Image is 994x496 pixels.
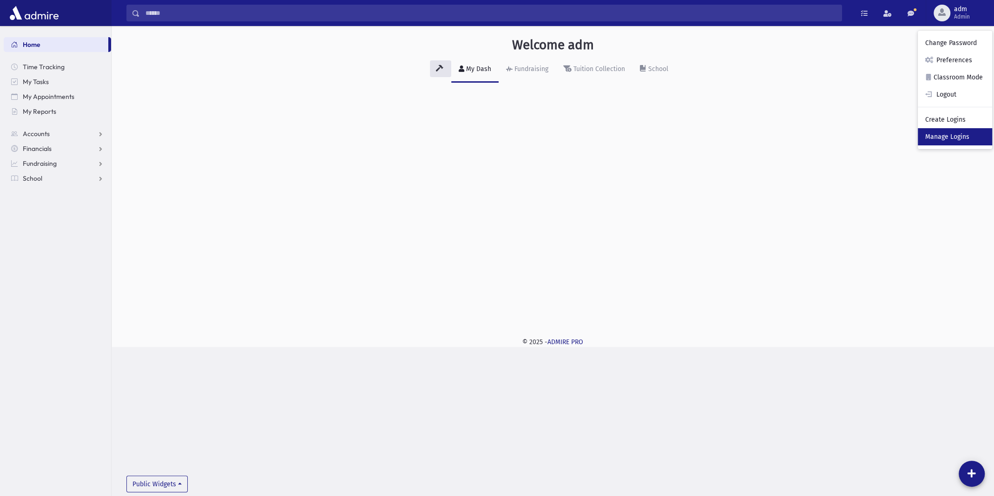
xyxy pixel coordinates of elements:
span: Fundraising [23,159,57,168]
a: Financials [4,141,111,156]
span: Admin [954,13,970,20]
a: Tuition Collection [556,57,632,83]
button: Public Widgets [126,476,188,492]
div: My Dash [464,65,491,73]
span: Home [23,40,40,49]
a: School [632,57,676,83]
a: My Tasks [4,74,111,89]
a: Time Tracking [4,59,111,74]
input: Search [140,5,842,21]
span: Financials [23,144,52,153]
span: adm [954,6,970,13]
div: © 2025 - [126,337,979,347]
a: School [4,171,111,186]
a: ADMIRE PRO [547,338,583,346]
span: School [23,174,42,183]
a: Change Password [918,34,992,52]
a: My Appointments [4,89,111,104]
h3: Welcome adm [512,37,594,53]
span: Accounts [23,130,50,138]
a: Create Logins [918,111,992,128]
span: My Reports [23,107,56,116]
div: School [646,65,668,73]
a: Fundraising [499,57,556,83]
img: AdmirePro [7,4,61,22]
a: My Dash [451,57,499,83]
a: Preferences [918,52,992,69]
div: Tuition Collection [572,65,625,73]
span: My Appointments [23,92,74,101]
a: Manage Logins [918,128,992,145]
a: Accounts [4,126,111,141]
div: Fundraising [513,65,548,73]
a: Fundraising [4,156,111,171]
a: My Reports [4,104,111,119]
a: Classroom Mode [918,69,992,86]
a: Logout [918,86,992,103]
a: Home [4,37,108,52]
span: My Tasks [23,78,49,86]
span: Time Tracking [23,63,65,71]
